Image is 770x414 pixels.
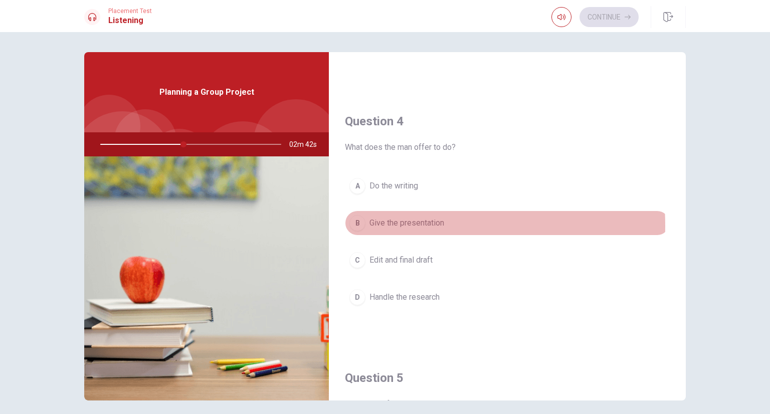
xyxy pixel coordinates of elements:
span: Handle the research [369,291,440,303]
div: B [349,215,365,231]
span: Planning a Group Project [159,86,254,98]
h1: Listening [108,15,152,27]
span: Give the presentation [369,217,444,229]
div: A [349,178,365,194]
span: Do the writing [369,180,418,192]
h4: Question 4 [345,113,670,129]
img: Planning a Group Project [84,156,329,400]
button: DHandle the research [345,285,670,310]
button: CEdit and final draft [345,248,670,273]
span: 02m 42s [289,132,325,156]
button: BGive the presentation [345,211,670,236]
span: Edit and final draft [369,254,433,266]
span: Placement Test [108,8,152,15]
div: C [349,252,365,268]
div: D [349,289,365,305]
span: What does the man offer to do? [345,141,670,153]
h4: Question 5 [345,370,670,386]
button: ADo the writing [345,173,670,198]
span: What type of project are they discussing? [345,398,670,410]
